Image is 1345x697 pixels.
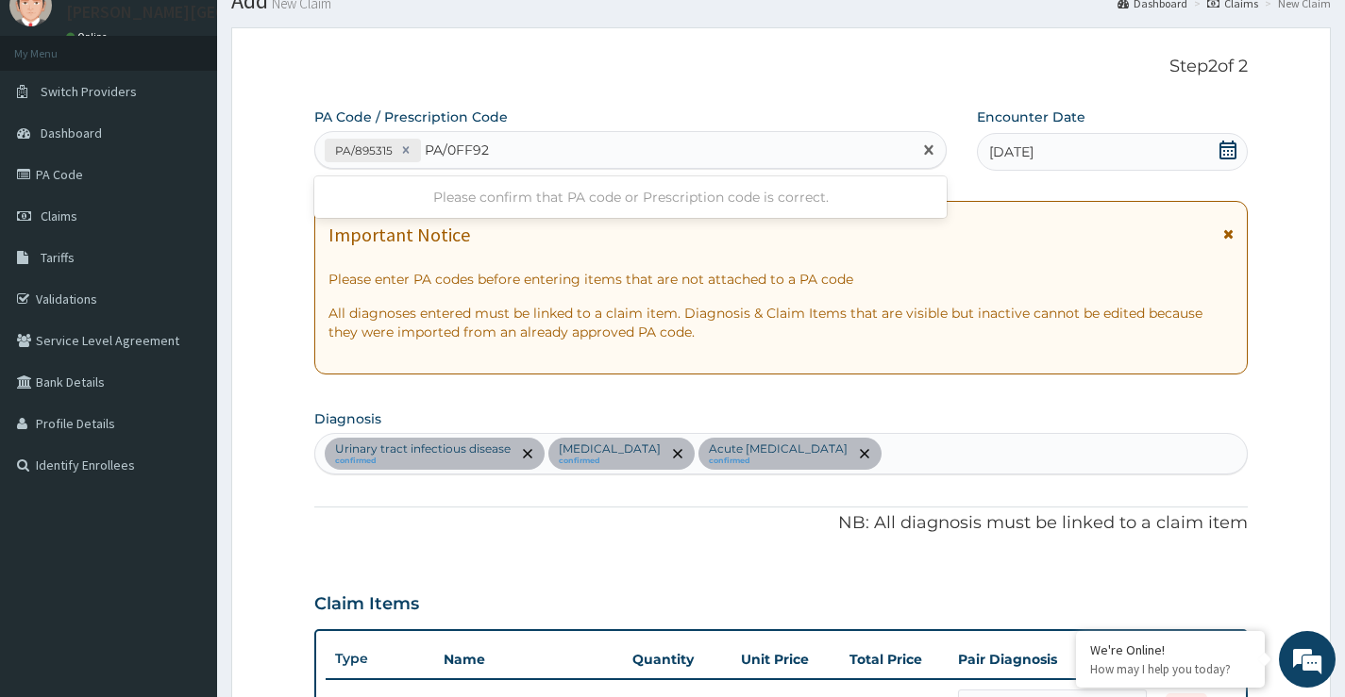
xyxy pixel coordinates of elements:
[41,249,75,266] span: Tariffs
[623,640,731,678] th: Quantity
[1090,641,1251,658] div: We're Online!
[669,445,686,462] span: remove selection option
[314,511,1248,536] p: NB: All diagnosis must be linked to a claim item
[559,456,661,466] small: confirmed
[109,221,261,411] span: We're online!
[328,270,1234,289] p: Please enter PA codes before entering items that are not attached to a PA code
[977,108,1085,126] label: Encounter Date
[329,140,395,161] div: PA/895315
[66,30,111,43] a: Online
[1090,661,1251,677] p: How may I help you today?
[840,640,949,678] th: Total Price
[41,83,137,100] span: Switch Providers
[559,441,661,456] p: [MEDICAL_DATA]
[314,594,419,615] h3: Claim Items
[326,641,434,676] th: Type
[328,304,1234,341] p: All diagnoses entered must be linked to a claim item. Diagnosis & Claim Items that are visible bu...
[9,482,360,548] textarea: Type your message and hit 'Enter'
[335,456,511,466] small: confirmed
[314,180,947,214] div: Please confirm that PA code or Prescription code is correct.
[949,640,1156,678] th: Pair Diagnosis
[41,124,102,141] span: Dashboard
[989,142,1034,161] span: [DATE]
[328,224,470,245] h1: Important Notice
[709,441,848,456] p: Acute [MEDICAL_DATA]
[335,441,511,456] p: Urinary tract infectious disease
[731,640,840,678] th: Unit Price
[41,207,77,224] span: Claims
[35,94,76,141] img: d_794563401_company_1708531726252_794563401
[98,106,317,130] div: Chat with us now
[314,57,1248,77] p: Step 2 of 2
[519,445,536,462] span: remove selection option
[314,108,508,126] label: PA Code / Prescription Code
[314,409,381,428] label: Diagnosis
[856,445,873,462] span: remove selection option
[66,4,345,21] p: [PERSON_NAME][GEOGRAPHIC_DATA]
[310,9,355,55] div: Minimize live chat window
[434,640,623,678] th: Name
[709,456,848,466] small: confirmed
